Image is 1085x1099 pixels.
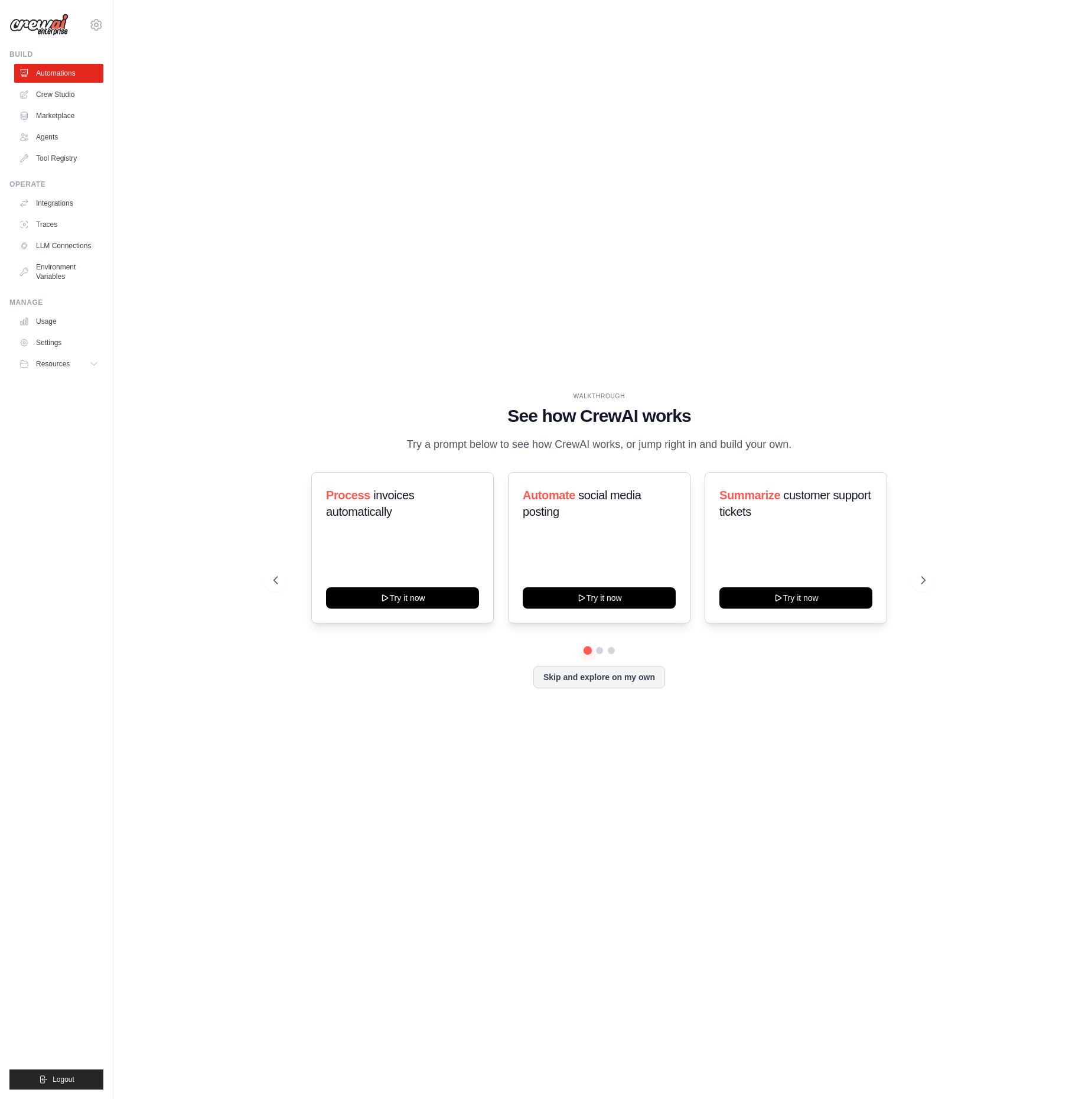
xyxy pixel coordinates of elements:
[14,215,103,234] a: Traces
[273,392,926,401] div: WALKTHROUGH
[719,489,871,518] span: customer support tickets
[14,312,103,331] a: Usage
[14,333,103,352] a: Settings
[14,106,103,125] a: Marketplace
[273,405,926,427] h1: See how CrewAI works
[523,587,676,609] button: Try it now
[9,50,103,59] div: Build
[53,1075,74,1084] span: Logout
[14,128,103,147] a: Agents
[523,489,641,518] span: social media posting
[719,587,872,609] button: Try it now
[719,489,780,502] span: Summarize
[326,489,414,518] span: invoices automatically
[9,298,103,307] div: Manage
[14,258,103,286] a: Environment Variables
[523,489,575,502] span: Automate
[326,587,479,609] button: Try it now
[14,236,103,255] a: LLM Connections
[14,355,103,373] button: Resources
[9,1069,103,1090] button: Logout
[401,436,798,453] p: Try a prompt below to see how CrewAI works, or jump right in and build your own.
[14,64,103,83] a: Automations
[36,359,70,369] span: Resources
[14,149,103,168] a: Tool Registry
[9,180,103,189] div: Operate
[326,489,370,502] span: Process
[14,85,103,104] a: Crew Studio
[533,666,665,688] button: Skip and explore on my own
[9,14,69,36] img: Logo
[14,194,103,213] a: Integrations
